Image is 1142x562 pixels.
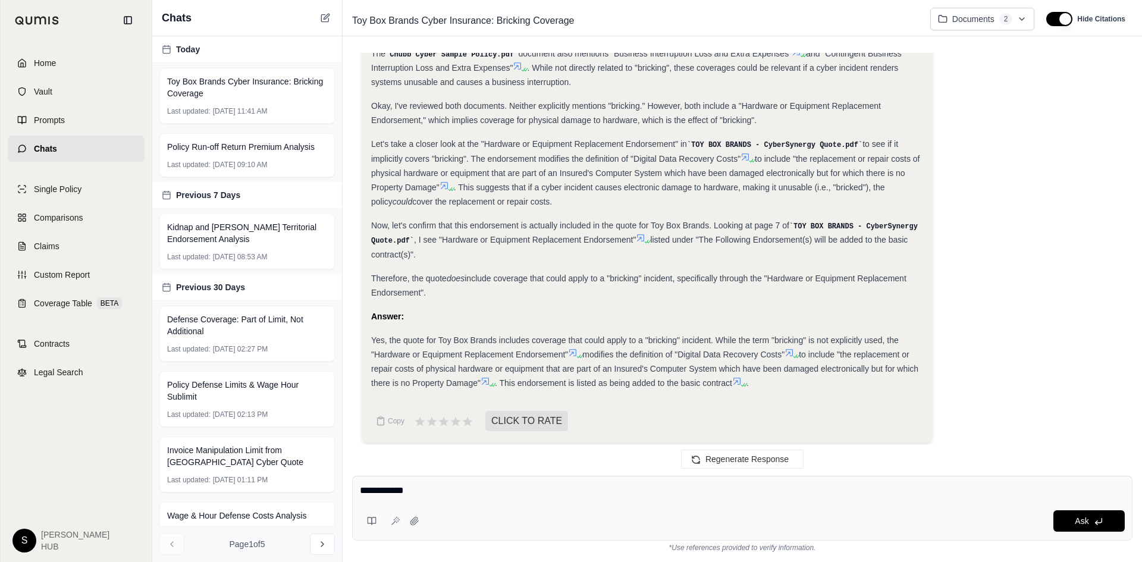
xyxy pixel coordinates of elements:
span: Policy Defense Limits & Wage Hour Sublimit [167,379,327,403]
span: [DATE] 08:53 AM [213,252,268,262]
span: modifies the definition of "Digital Data Recovery Costs" [582,350,785,359]
span: Kidnap and [PERSON_NAME] Territorial Endorsement Analysis [167,221,327,245]
a: Vault [8,79,145,105]
a: Legal Search [8,359,145,385]
a: Home [8,50,145,76]
span: [DATE] 09:10 AM [213,160,268,169]
button: New Chat [318,11,332,25]
span: 2 [999,13,1013,25]
span: , I see "Hardware or Equipment Replacement Endorsement" [414,235,636,244]
em: could [393,197,412,206]
a: Claims [8,233,145,259]
span: Previous 30 Days [176,281,245,293]
span: Home [34,57,56,69]
span: Okay, I've reviewed both documents. Neither explicitly mentions "bricking." However, both include... [371,101,881,125]
span: Now, let's confirm that this endorsement is actually included in the quote for Toy Box Brands. Lo... [371,221,789,230]
span: Legal Search [34,366,83,378]
span: document also mentions "Business Interruption Loss and Extra Expenses" [518,49,792,58]
span: Wage & Hour Defense Costs Analysis [167,510,306,522]
span: to see if it implicitly covers "bricking". The endorsement modifies the definition of "Digital Da... [371,139,898,164]
button: Documents2 [930,8,1035,30]
span: Last updated: [167,106,211,116]
span: Ask [1075,516,1088,526]
span: Last updated: [167,475,211,485]
span: listed under "The Following Endorsement(s) will be added to the basic contract(s)". [371,235,908,259]
span: Last updated: [167,410,211,419]
span: to include "the replacement or repair costs of physical hardware or equipment that are part of an... [371,350,918,388]
span: Defense Coverage: Part of Limit, Not Additional [167,313,327,337]
span: Claims [34,240,59,252]
span: BETA [97,297,122,309]
span: Today [176,43,200,55]
span: Invoice Manipulation Limit from [GEOGRAPHIC_DATA] Cyber Quote [167,444,327,468]
div: *Use references provided to verify information. [352,541,1132,552]
span: . This endorsement is listed as being added to the basic contract [495,378,732,388]
span: Regenerate Response [705,454,789,464]
strong: Answer: [371,312,404,321]
a: Single Policy [8,176,145,202]
code: TOY BOX BRANDS - CyberSynergy Quote.pdf [687,141,862,149]
span: Prompts [34,114,65,126]
span: . [746,378,749,388]
span: [DATE] 11:41 AM [213,106,268,116]
span: Documents [952,13,994,25]
span: . This suggests that if a cyber incident causes electronic damage to hardware, making it unusable... [371,183,885,206]
a: Comparisons [8,205,145,231]
span: Single Policy [34,183,81,195]
a: Contracts [8,331,145,357]
span: [PERSON_NAME] [41,529,109,541]
a: Custom Report [8,262,145,288]
span: Toy Box Brands Cyber Insurance: Bricking Coverage [167,76,327,99]
a: Coverage TableBETA [8,290,145,316]
a: Prompts [8,107,145,133]
span: include coverage that could apply to a "bricking" incident, specifically through the "Hardware or... [371,274,906,297]
span: [DATE] 01:11 PM [213,475,268,485]
span: cover the replacement or repair costs. [412,197,552,206]
span: Last updated: [167,344,211,354]
div: Edit Title [347,11,921,30]
span: Hide Citations [1077,14,1125,24]
span: Policy Run-off Return Premium Analysis [167,141,315,153]
span: Comparisons [34,212,83,224]
span: [DATE] 02:27 PM [213,344,268,354]
code: Chubb Cyber Sample Policy.pdf [385,51,518,59]
span: . While not directly related to "bricking", these coverages could be relevant if a cyber incident... [371,63,898,87]
span: Custom Report [34,269,90,281]
button: Regenerate Response [681,450,804,469]
a: Chats [8,136,145,162]
button: Collapse sidebar [118,11,137,30]
span: Last updated: [167,160,211,169]
button: Ask [1053,510,1125,532]
span: Let's take a closer look at the "Hardware or Equipment Replacement Endorsement" in [371,139,687,149]
span: Previous 7 Days [176,189,240,201]
span: Vault [34,86,52,98]
span: HUB [41,541,109,552]
span: Last updated: [167,252,211,262]
button: Copy [371,409,409,433]
span: Toy Box Brands Cyber Insurance: Bricking Coverage [347,11,579,30]
span: Coverage Table [34,297,92,309]
span: Chats [162,10,192,26]
span: The [371,49,385,58]
span: Copy [388,416,404,426]
img: Qumis Logo [15,16,59,25]
span: Yes, the quote for Toy Box Brands includes coverage that could apply to a "bricking" incident. Wh... [371,335,899,359]
span: Contracts [34,338,70,350]
em: does [447,274,465,283]
span: Page 1 of 5 [230,538,265,550]
span: [DATE] 02:13 PM [213,410,268,419]
div: S [12,529,36,552]
span: to include "the replacement or repair costs of physical hardware or equipment that are part of an... [371,154,920,192]
span: Therefore, the quote [371,274,447,283]
span: CLICK TO RATE [485,411,568,431]
span: Chats [34,143,57,155]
